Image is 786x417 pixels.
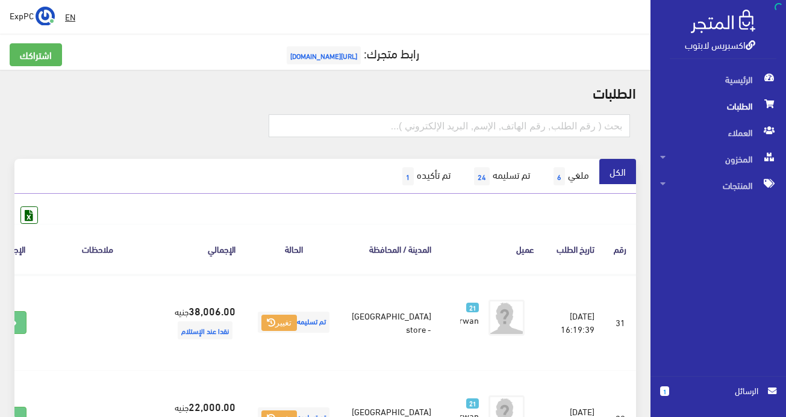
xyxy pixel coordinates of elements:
[65,9,75,24] u: EN
[258,312,329,333] span: تم تسليمه
[554,167,565,185] span: 6
[461,159,540,194] a: تم تسليمه24
[488,300,525,336] img: avatar.png
[466,398,479,409] span: 21
[159,224,245,274] th: اﻹجمالي
[685,36,755,53] a: اكسبريس لابتوب
[189,303,235,318] strong: 38,006.00
[604,224,636,274] th: رقم
[189,398,235,414] strong: 22,000.00
[261,315,297,332] button: تغيير
[660,146,776,172] span: المخزون
[540,159,599,194] a: ملغي6
[650,172,786,199] a: المنتجات
[660,93,776,119] span: الطلبات
[60,6,80,28] a: EN
[544,224,604,274] th: تاريخ الطلب
[650,93,786,119] a: الطلبات
[650,146,786,172] a: المخزون
[10,43,62,66] a: اشتراكك
[159,274,245,371] td: جنيه
[679,384,758,397] span: الرسائل
[14,335,60,380] iframe: Drift Widget Chat Controller
[474,167,490,185] span: 24
[650,119,786,146] a: العملاء
[342,274,441,371] td: [GEOGRAPHIC_DATA] - store
[178,321,232,339] span: نقدا عند الإستلام
[342,224,441,274] th: المدينة / المحافظة
[460,300,479,326] a: 21 Marwan
[245,224,342,274] th: الحالة
[660,119,776,146] span: العملاء
[287,46,361,64] span: [URL][DOMAIN_NAME]
[604,274,636,371] td: 31
[660,66,776,93] span: الرئيسية
[269,114,630,137] input: بحث ( رقم الطلب, رقم الهاتف, الإسم, البريد اﻹلكتروني )...
[389,159,461,194] a: تم تأكيده1
[466,303,479,313] span: 21
[36,7,55,26] img: ...
[441,224,544,274] th: عميل
[660,384,776,410] a: 1 الرسائل
[10,6,55,25] a: ... ExpPC
[10,8,34,23] span: ExpPC
[284,42,419,64] a: رابط متجرك:[URL][DOMAIN_NAME]
[448,311,479,328] span: Marwan
[660,386,669,396] span: 1
[650,66,786,93] a: الرئيسية
[544,274,604,371] td: [DATE] 16:19:39
[660,172,776,199] span: المنتجات
[14,84,636,100] h2: الطلبات
[599,159,636,184] a: الكل
[691,10,755,33] img: .
[402,167,414,185] span: 1
[36,224,159,274] th: ملاحظات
